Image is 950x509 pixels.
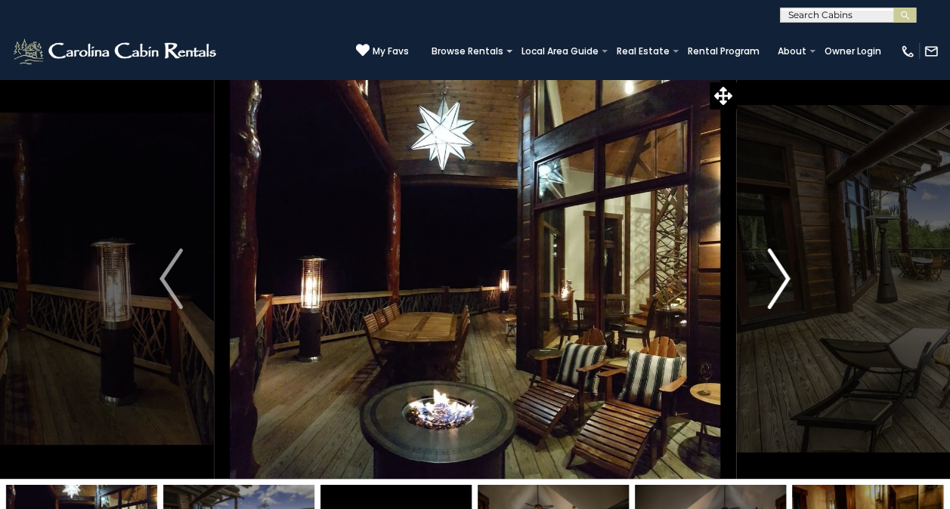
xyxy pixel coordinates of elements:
[356,43,409,59] a: My Favs
[770,41,814,62] a: About
[924,44,939,59] img: mail-regular-white.png
[900,44,915,59] img: phone-regular-white.png
[817,41,889,62] a: Owner Login
[424,41,511,62] a: Browse Rentals
[159,248,182,309] img: arrow
[514,41,606,62] a: Local Area Guide
[767,248,790,309] img: arrow
[11,36,221,66] img: White-1-2.png
[128,79,213,479] button: Previous
[680,41,767,62] a: Rental Program
[609,41,677,62] a: Real Estate
[736,79,821,479] button: Next
[373,45,409,58] span: My Favs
